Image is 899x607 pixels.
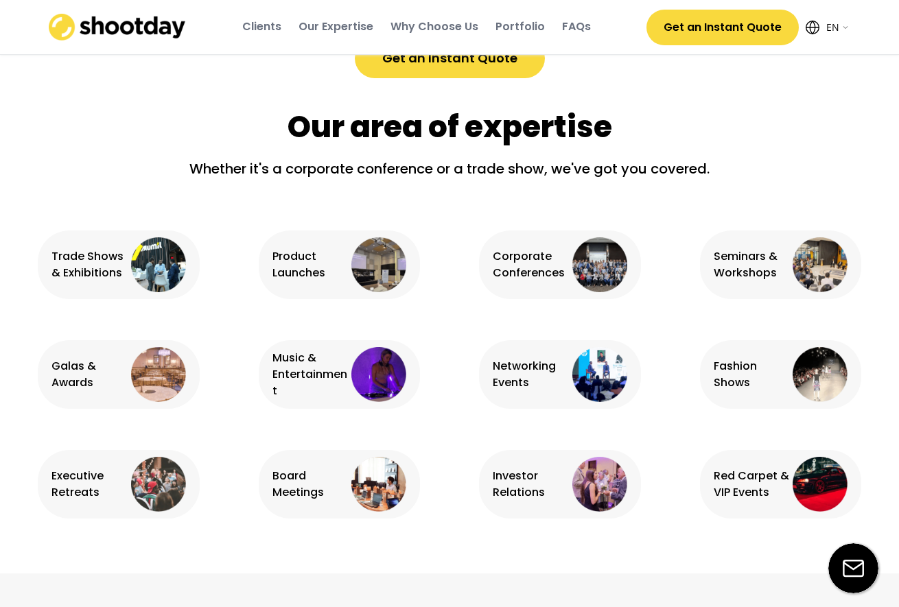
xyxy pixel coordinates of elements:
[272,248,349,281] div: Product Launches
[390,19,478,34] div: Why Choose Us
[131,457,186,512] img: prewedding-circle%403x.webp
[493,358,569,391] div: Networking Events
[351,347,406,402] img: entertainment%403x.webp
[572,347,627,402] img: networking%20event%402x.png
[828,543,878,593] img: email-icon%20%281%29.svg
[793,347,848,402] img: fashion%20event%403x.webp
[572,457,627,512] img: investor%20relations%403x.webp
[572,237,627,292] img: corporate%20conference%403x.webp
[351,237,406,292] img: product%20launches%403x.webp
[714,358,790,391] div: Fashion Shows
[562,19,591,34] div: FAQs
[493,248,569,281] div: Corporate Conferences
[714,468,790,501] div: Red Carpet & VIP Events
[51,358,128,391] div: Galas & Awards
[288,106,612,148] div: Our area of expertise
[51,468,128,501] div: Executive Retreats
[806,21,819,34] img: Icon%20feather-globe%20%281%29.svg
[131,347,186,402] img: gala%20event%403x.webp
[51,248,128,281] div: Trade Shows & Exhibitions
[355,38,545,78] button: Get an Instant Quote
[131,237,186,292] img: exhibition%402x.png
[175,158,724,189] div: Whether it's a corporate conference or a trade show, we've got you covered.
[793,457,848,512] img: VIP%20event%403x.webp
[646,10,799,45] button: Get an Instant Quote
[299,19,373,34] div: Our Expertise
[272,468,349,501] div: Board Meetings
[272,350,349,399] div: Music & Entertainment
[242,19,281,34] div: Clients
[493,468,569,501] div: Investor Relations
[495,19,545,34] div: Portfolio
[49,14,186,40] img: shootday_logo.png
[714,248,790,281] div: Seminars & Workshops
[793,237,848,292] img: seminars%403x.webp
[351,457,406,512] img: board%20meeting%403x.webp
